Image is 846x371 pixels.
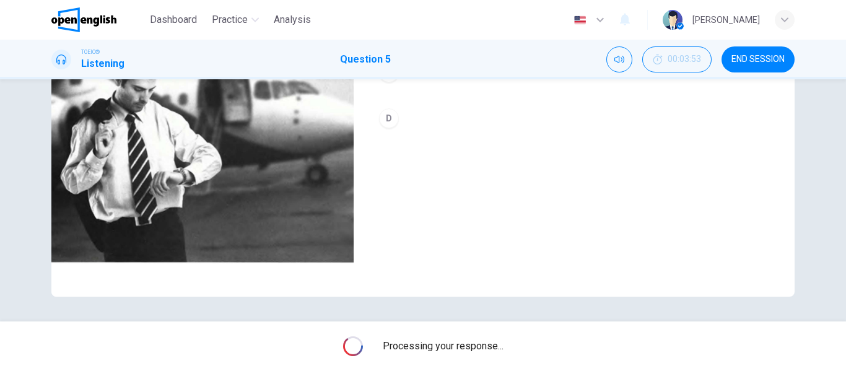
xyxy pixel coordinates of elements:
[692,12,760,27] div: [PERSON_NAME]
[663,10,682,30] img: Profile picture
[642,46,712,72] div: Hide
[606,46,632,72] div: Mute
[150,12,197,27] span: Dashboard
[207,9,264,31] button: Practice
[81,48,100,56] span: TOEIC®
[269,9,316,31] button: Analysis
[722,46,795,72] button: END SESSION
[383,339,504,354] span: Processing your response...
[340,52,391,67] h1: Question 5
[379,108,399,128] div: D
[373,103,775,134] button: D
[731,55,785,64] span: END SESSION
[668,55,701,64] span: 00:03:53
[81,56,124,71] h1: Listening
[212,12,248,27] span: Practice
[51,7,145,32] a: OpenEnglish logo
[51,7,116,32] img: OpenEnglish logo
[572,15,588,25] img: en
[642,46,712,72] button: 00:03:53
[145,9,202,31] button: Dashboard
[274,12,311,27] span: Analysis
